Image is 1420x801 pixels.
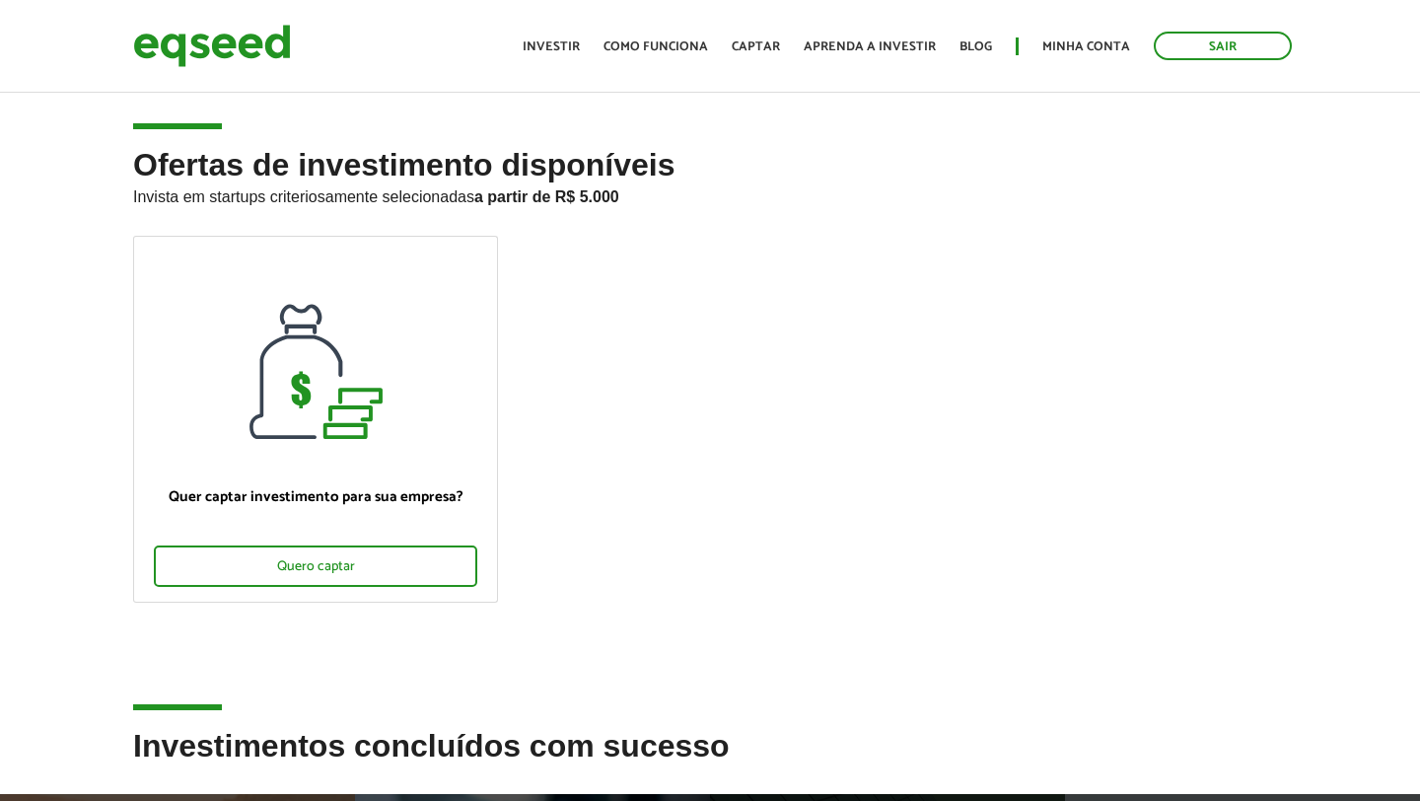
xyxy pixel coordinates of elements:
p: Invista em startups criteriosamente selecionadas [133,182,1287,206]
div: Quero captar [154,546,477,587]
img: EqSeed [133,20,291,72]
a: Captar [732,40,780,53]
a: Quer captar investimento para sua empresa? Quero captar [133,236,498,603]
a: Como funciona [603,40,708,53]
a: Minha conta [1042,40,1130,53]
a: Investir [523,40,580,53]
a: Sair [1154,32,1292,60]
p: Quer captar investimento para sua empresa? [154,488,477,506]
h2: Ofertas de investimento disponíveis [133,148,1287,236]
a: Blog [959,40,992,53]
h2: Investimentos concluídos com sucesso [133,729,1287,793]
a: Aprenda a investir [804,40,936,53]
strong: a partir de R$ 5.000 [474,188,619,205]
